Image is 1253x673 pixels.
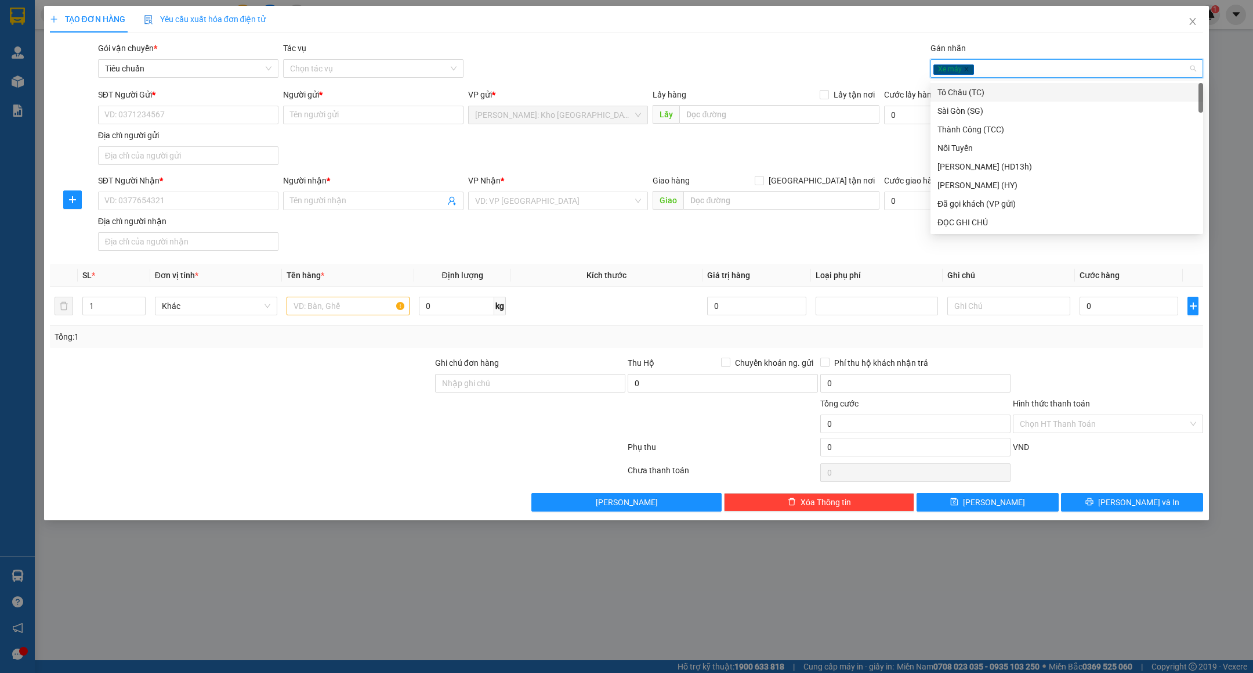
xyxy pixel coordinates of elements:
[155,271,198,280] span: Đơn vị tính
[801,496,851,509] span: Xóa Thông tin
[829,88,879,101] span: Lấy tận nơi
[98,88,278,101] div: SĐT Người Gửi
[811,264,943,287] th: Loại phụ phí
[55,297,73,315] button: delete
[930,120,1203,139] div: Thành Công (TCC)
[494,297,506,315] span: kg
[105,60,271,77] span: Tiêu chuẩn
[586,271,626,280] span: Kích thước
[98,146,278,165] input: Địa chỉ của người gửi
[287,297,410,315] input: VD: Bàn, Ghế
[162,297,271,315] span: Khác
[1061,493,1203,512] button: printer[PERSON_NAME] và In
[63,190,82,209] button: plus
[930,213,1203,232] div: ĐỌC GHI CHÚ
[98,44,157,53] span: Gói vận chuyển
[707,297,806,315] input: 0
[653,191,683,210] span: Giao
[930,139,1203,157] div: Nối Tuyến
[531,493,722,512] button: [PERSON_NAME]
[5,85,118,108] span: Mã đơn:
[1013,442,1029,452] span: VND
[937,197,1196,210] div: Đã gọi khách (VP gửi)
[937,179,1196,192] div: [PERSON_NAME] (HY)
[1188,301,1198,311] span: plus
[947,297,1070,315] input: Ghi Chú
[628,358,654,368] span: Thu Hộ
[964,66,969,72] span: close
[144,15,266,24] span: Yêu cầu xuất hóa đơn điện tử
[7,51,321,73] span: [PHONE_NUMBER] - [DOMAIN_NAME]
[930,83,1203,102] div: Tô Châu (TC)
[653,105,679,124] span: Lấy
[64,195,81,204] span: plus
[447,196,457,206] span: user-add
[884,90,936,99] label: Cước lấy hàng
[679,105,879,124] input: Dọc đường
[930,102,1203,120] div: Sài Gòn (SG)
[50,15,58,23] span: plus
[283,44,306,53] label: Tác vụ
[596,496,658,509] span: [PERSON_NAME]
[937,105,1196,117] div: Sài Gòn (SG)
[50,33,274,41] strong: (Công Ty TNHH Chuyển Phát Nhanh Bảo An - MST: 0109597835)
[1085,498,1093,507] span: printer
[937,123,1196,136] div: Thành Công (TCC)
[435,358,499,368] label: Ghi chú đơn hàng
[144,15,153,24] img: icon
[98,215,278,228] div: Địa chỉ người nhận
[475,106,642,124] span: Hồ Chí Minh: Kho Thủ Đức & Quận 9
[626,464,819,484] div: Chưa thanh toán
[1080,271,1120,280] span: Cước hàng
[930,157,1203,176] div: Huy Dương (HD13h)
[917,493,1059,512] button: save[PERSON_NAME]
[950,498,958,507] span: save
[441,271,483,280] span: Định lượng
[724,493,914,512] button: deleteXóa Thông tin
[468,88,649,101] div: VP gửi
[884,176,941,185] label: Cước giao hàng
[1176,6,1209,38] button: Close
[82,271,92,280] span: SL
[653,176,690,185] span: Giao hàng
[435,374,625,393] input: Ghi chú đơn hàng
[1187,297,1198,315] button: plus
[283,174,463,187] div: Người nhận
[98,174,278,187] div: SĐT Người Nhận
[976,62,978,75] input: Gán nhãn
[98,129,278,142] div: Địa chỉ người gửi
[884,192,1018,210] input: Cước giao hàng
[626,441,819,461] div: Phụ thu
[820,399,859,408] span: Tổng cước
[788,498,796,507] span: delete
[53,17,271,30] strong: BIÊN NHẬN VẬN CHUYỂN BẢO AN EXPRESS
[830,357,933,369] span: Phí thu hộ khách nhận trả
[683,191,879,210] input: Dọc đường
[50,15,125,24] span: TẠO ĐƠN HÀNG
[1188,17,1197,26] span: close
[1013,399,1090,408] label: Hình thức thanh toán
[937,216,1196,229] div: ĐỌC GHI CHÚ
[287,271,324,280] span: Tên hàng
[764,174,879,187] span: [GEOGRAPHIC_DATA] tận nơi
[930,195,1203,213] div: Đã gọi khách (VP gửi)
[283,88,463,101] div: Người gửi
[943,264,1075,287] th: Ghi chú
[653,90,686,99] span: Lấy hàng
[930,44,966,53] label: Gán nhãn
[468,176,501,185] span: VP Nhận
[55,330,484,343] div: Tổng: 1
[707,271,750,280] span: Giá trị hàng
[98,232,278,251] input: Địa chỉ của người nhận
[730,357,818,369] span: Chuyển khoản ng. gửi
[119,80,361,113] span: 14:26:58 [DATE] -
[937,160,1196,173] div: [PERSON_NAME] (HD13h)
[937,86,1196,99] div: Tô Châu (TC)
[933,64,974,75] span: Xe máy
[930,176,1203,195] div: Hoàng Yến (HY)
[1098,496,1179,509] span: [PERSON_NAME] và In
[937,142,1196,154] div: Nối Tuyến
[884,106,1018,124] input: Cước lấy hàng
[963,496,1025,509] span: [PERSON_NAME]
